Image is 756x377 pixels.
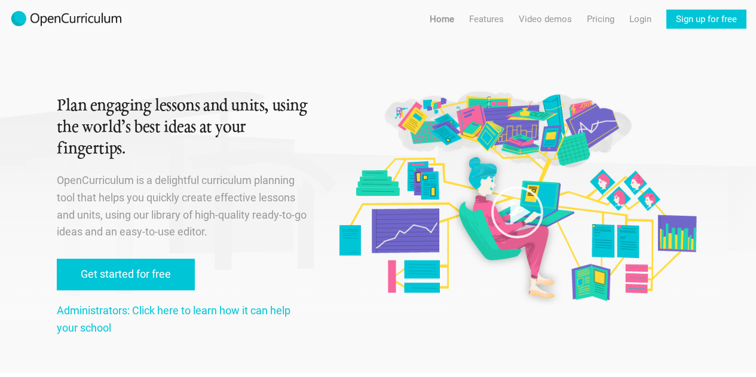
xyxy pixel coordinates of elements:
[10,10,123,29] img: 2017-logo-m.png
[57,96,310,160] h1: Plan engaging lessons and units, using the world’s best ideas at your fingertips.
[57,304,290,334] a: Administrators: Click here to learn how it can help your school
[666,10,746,29] a: Sign up for free
[519,10,572,29] a: Video demos
[469,10,504,29] a: Features
[629,10,651,29] a: Login
[587,10,614,29] a: Pricing
[57,259,195,290] a: Get started for free
[430,10,454,29] a: Home
[57,172,310,241] p: OpenCurriculum is a delightful curriculum planning tool that helps you quickly create effective l...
